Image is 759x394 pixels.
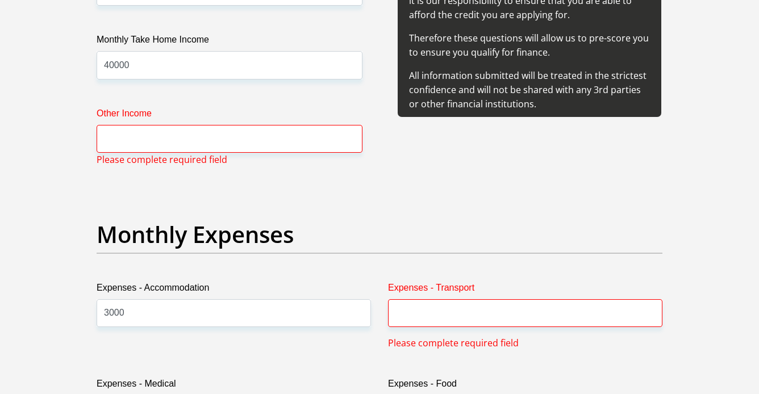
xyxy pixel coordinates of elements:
[97,125,362,153] input: Other Income
[97,281,371,299] label: Expenses - Accommodation
[388,336,519,350] span: Please complete required field
[97,51,362,79] input: Monthly Take Home Income
[97,107,362,125] label: Other Income
[388,299,662,327] input: Expenses - Transport
[97,153,227,166] span: Please complete required field
[388,281,662,299] label: Expenses - Transport
[97,299,371,327] input: Expenses - Accommodation
[97,33,362,51] label: Monthly Take Home Income
[97,221,662,248] h2: Monthly Expenses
